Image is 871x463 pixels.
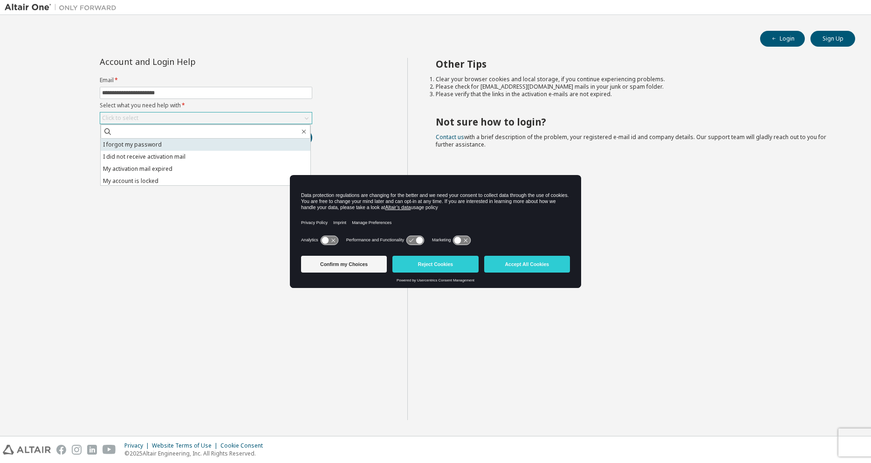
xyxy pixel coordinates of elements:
[152,442,220,449] div: Website Terms of Use
[72,445,82,455] img: instagram.svg
[101,139,310,151] li: I forgot my password
[56,445,66,455] img: facebook.svg
[436,133,826,148] span: with a brief description of the problem, your registered e-mail id and company details. Our suppo...
[102,114,138,122] div: Click to select
[100,112,312,124] div: Click to select
[760,31,805,47] button: Login
[810,31,855,47] button: Sign Up
[220,442,268,449] div: Cookie Consent
[436,76,838,83] li: Clear your browser cookies and local storage, if you continue experiencing problems.
[124,449,268,457] p: © 2025 Altair Engineering, Inc. All Rights Reserved.
[87,445,97,455] img: linkedin.svg
[5,3,121,12] img: Altair One
[100,77,312,84] label: Email
[436,116,838,128] h2: Not sure how to login?
[103,445,116,455] img: youtube.svg
[100,58,270,65] div: Account and Login Help
[436,83,838,91] li: Please check for [EMAIL_ADDRESS][DOMAIN_NAME] mails in your junk or spam folder.
[124,442,152,449] div: Privacy
[436,91,838,98] li: Please verify that the links in the activation e-mails are not expired.
[100,102,312,109] label: Select what you need help with
[3,445,51,455] img: altair_logo.svg
[436,133,464,141] a: Contact us
[436,58,838,70] h2: Other Tips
